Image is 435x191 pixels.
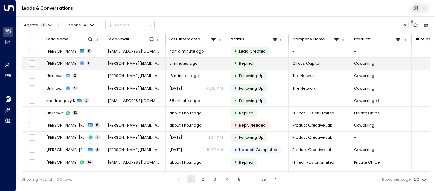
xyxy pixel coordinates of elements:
[382,177,411,182] label: Rows per page:
[234,133,237,142] div: •
[46,36,68,42] div: Lead Name
[239,122,266,128] span: Reply Needed
[169,98,200,103] span: 38 minutes ago
[46,135,86,140] span: Alex Dan
[354,98,374,103] span: Coworking
[234,96,237,105] div: •
[46,110,64,116] span: Unknown
[292,135,332,140] span: Product Creative Lab
[84,98,89,103] span: 2
[46,147,86,152] span: Alex Dan
[22,177,72,182] div: Showing 1-20 of 1,100 rows
[235,175,243,183] button: Go to page 5
[46,98,75,103] span: Khodrhegazy K
[22,5,73,11] a: Leads & Conversations
[239,86,263,91] span: Following Up
[40,23,47,27] span: 1
[292,122,332,128] span: Product Creative Lab
[234,71,237,80] div: •
[272,175,280,183] button: Go to next page
[234,59,237,68] div: •
[29,36,36,43] span: Toggle select all
[72,86,78,91] span: 5
[207,135,223,140] p: 11:04 AM
[46,48,78,54] span: Aamir khursheed
[234,46,237,56] div: •
[46,61,78,66] span: Rory Bowen
[95,123,100,128] span: 6
[95,148,100,152] span: 3
[29,72,36,79] span: Toggle select row
[234,158,237,167] div: •
[169,160,201,165] span: about 1 hour ago
[239,98,263,103] span: Following Up
[29,134,36,141] span: Toggle select row
[46,36,93,42] div: Lead Name
[29,171,36,178] span: Toggle select row
[29,48,36,55] span: Toggle select row
[354,73,374,78] span: Coworking
[87,160,93,165] span: 14
[354,110,380,116] span: Private Office
[354,122,374,128] span: Coworking
[63,21,96,29] button: Channel:All
[46,122,86,128] span: Alex Dan
[239,110,253,116] span: Replied
[260,175,268,183] button: Go to page 55
[239,61,253,66] span: Replied
[29,109,36,116] span: Toggle select row
[108,61,161,66] span: rory@circus-capital.com
[292,61,320,66] span: Circus Capital
[239,73,263,78] span: Following Up
[292,160,334,165] span: IT Tech Fusion Limited
[231,36,245,42] div: Status
[375,98,379,103] div: Private Office
[205,86,223,91] p: 07:20 AM
[169,122,201,128] span: about 1 hour ago
[234,84,237,93] div: •
[292,86,316,91] span: The Network
[187,175,195,183] button: page 1
[354,36,401,42] div: Product
[411,21,419,29] span: There are new threads available. Refresh the grid to view the latest updates.
[174,175,280,183] nav: pagination navigation
[169,36,200,42] div: Last Interacted
[234,120,237,130] div: •
[234,170,237,179] div: •
[29,146,36,153] span: Toggle select row
[105,21,155,29] button: Actions
[350,45,412,57] td: -
[292,147,332,152] span: Product Creative Lab
[354,36,370,42] div: Product
[108,73,161,78] span: james@thefoundingnetwork.com
[108,135,161,140] span: alex.dan@productcreativelab.co.uk
[46,160,78,165] span: Misbah Sheryar
[292,110,334,116] span: IT Tech Fusion Limited
[289,94,350,106] td: -
[234,145,237,155] div: •
[239,48,266,54] span: Lead Created
[29,122,36,129] span: Toggle select row
[169,36,216,42] div: Last Interacted
[292,36,325,42] div: Company Name
[401,21,409,29] button: Customize
[95,135,100,140] span: 2
[108,23,130,27] div: Actions
[29,97,36,104] span: Toggle select row
[87,61,90,66] span: 1
[169,147,182,152] span: Jul 25, 2025
[108,36,129,42] div: Lead Email
[234,108,237,117] div: •
[354,160,380,165] span: Private Office
[354,147,374,152] span: Coworking
[104,107,166,119] td: -
[169,135,182,140] span: Aug 13, 2025
[231,36,278,42] div: Status
[292,73,316,78] span: The Network
[350,132,412,144] td: -
[354,86,374,91] span: Coworking
[63,21,96,29] span: Channel:
[223,175,231,183] button: Go to page 4
[422,21,430,29] button: Archived Leads
[108,147,161,152] span: alex.dan@productcreativelab.co.uk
